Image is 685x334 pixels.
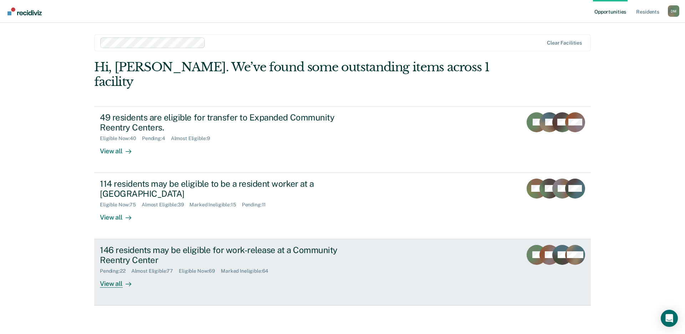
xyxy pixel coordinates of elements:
[94,239,591,305] a: 146 residents may be eligible for work-release at a Community Reentry CenterPending:22Almost Elig...
[661,310,678,327] div: Open Intercom Messenger
[179,268,221,274] div: Eligible Now : 69
[94,173,591,239] a: 114 residents may be eligible to be a resident worker at a [GEOGRAPHIC_DATA]Eligible Now:75Almost...
[100,245,350,266] div: 146 residents may be eligible for work-release at a Community Reentry Center
[94,60,492,89] div: Hi, [PERSON_NAME]. We’ve found some outstanding items across 1 facility
[100,268,131,274] div: Pending : 22
[100,179,350,199] div: 114 residents may be eligible to be a resident worker at a [GEOGRAPHIC_DATA]
[94,106,591,173] a: 49 residents are eligible for transfer to Expanded Community Reentry Centers.Eligible Now:40Pendi...
[668,5,679,17] div: D M
[100,112,350,133] div: 49 residents are eligible for transfer to Expanded Community Reentry Centers.
[142,135,171,142] div: Pending : 4
[189,202,242,208] div: Marked Ineligible : 15
[547,40,582,46] div: Clear facilities
[171,135,216,142] div: Almost Eligible : 9
[242,202,272,208] div: Pending : 11
[142,202,190,208] div: Almost Eligible : 39
[100,135,142,142] div: Eligible Now : 40
[221,268,274,274] div: Marked Ineligible : 64
[100,142,140,155] div: View all
[668,5,679,17] button: Profile dropdown button
[100,274,140,288] div: View all
[100,208,140,222] div: View all
[7,7,42,15] img: Recidiviz
[131,268,179,274] div: Almost Eligible : 77
[100,202,142,208] div: Eligible Now : 75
